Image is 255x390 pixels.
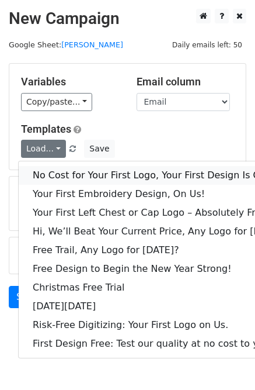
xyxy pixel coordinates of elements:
[9,9,246,29] h2: New Campaign
[61,40,123,49] a: [PERSON_NAME]
[84,140,114,158] button: Save
[9,286,47,308] a: Send
[9,40,123,49] small: Google Sheet:
[168,40,246,49] a: Daily emails left: 50
[21,123,71,135] a: Templates
[137,75,235,88] h5: Email column
[21,93,92,111] a: Copy/paste...
[21,140,66,158] a: Load...
[168,39,246,51] span: Daily emails left: 50
[21,75,119,88] h5: Variables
